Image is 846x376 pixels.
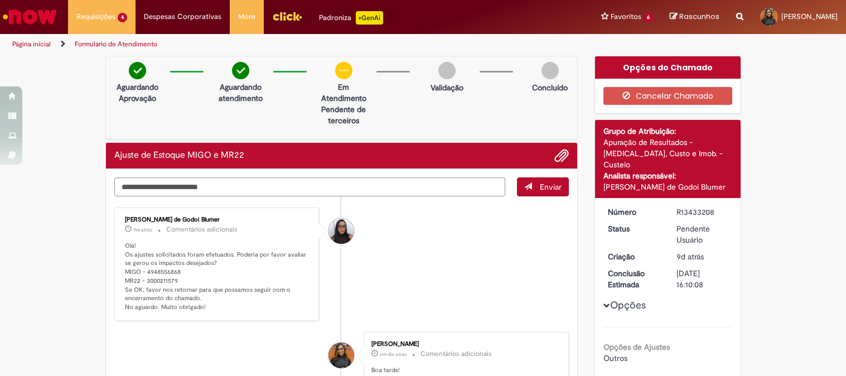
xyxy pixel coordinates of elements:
div: Pendente Usuário [676,223,728,245]
time: 28/08/2025 17:37:53 [133,226,152,233]
div: Opções do Chamado [595,56,741,79]
div: [PERSON_NAME] [371,341,557,348]
a: Rascunhos [670,12,719,22]
p: Aguardando Aprovação [110,81,165,104]
div: Maisa Franco De Godoi Blumer [328,218,354,244]
div: Renata Martins Tavares [328,343,354,368]
span: 6 [644,13,653,22]
span: Outros [603,353,627,363]
div: Grupo de Atribuição: [603,126,732,137]
ul: Trilhas de página [8,34,555,55]
small: Comentários adicionais [166,225,238,234]
span: 9m atrás [133,226,152,233]
img: check-circle-green.png [232,62,249,79]
span: 9d atrás [676,252,704,262]
span: Requisições [76,11,115,22]
textarea: Digite sua mensagem aqui... [114,177,506,196]
img: img-circle-grey.png [542,62,559,79]
dt: Status [600,223,668,234]
p: Em Atendimento [317,81,371,104]
div: [PERSON_NAME] de Godoi Blumer [125,216,311,223]
button: Cancelar Chamado [603,87,732,105]
p: Pendente de terceiros [317,104,371,126]
a: Página inicial [12,40,51,49]
div: Apuração de Resultados - [MEDICAL_DATA], Custo e Imob. - Custeio [603,137,732,170]
img: circle-minus.png [335,62,352,79]
div: [PERSON_NAME] de Godoi Blumer [603,181,732,192]
img: ServiceNow [1,6,59,28]
div: [DATE] 16:10:08 [676,268,728,290]
time: 20/08/2025 15:48:30 [676,252,704,262]
p: Aguardando atendimento [214,81,268,104]
span: Rascunhos [679,11,719,22]
div: Analista responsável: [603,170,732,181]
dt: Número [600,206,668,218]
b: Opções de Ajustes [603,342,670,352]
p: +GenAi [356,11,383,25]
p: Olá! Os ajustes solicitados foram efetuados. Poderia por favor avaliar se gerou os impactos desej... [125,242,311,312]
div: R13433208 [676,206,728,218]
span: Favoritos [611,11,641,22]
small: Comentários adicionais [420,349,492,359]
span: Enviar [540,182,562,192]
img: img-circle-grey.png [438,62,456,79]
img: click_logo_yellow_360x200.png [272,8,302,25]
span: [PERSON_NAME] [781,12,838,21]
dt: Criação [600,251,668,262]
button: Enviar [517,177,569,196]
time: 27/08/2025 17:04:55 [380,351,407,358]
dt: Conclusão Estimada [600,268,668,290]
button: Adicionar anexos [554,148,569,163]
span: More [238,11,255,22]
span: 4 [118,13,127,22]
a: Formulário de Atendimento [75,40,157,49]
div: 20/08/2025 15:48:30 [676,251,728,262]
h2: Ajuste de Estoque MIGO e MR22 Histórico de tíquete [114,151,244,161]
div: Padroniza [319,11,383,25]
p: Validação [431,82,463,93]
span: Despesas Corporativas [144,11,221,22]
p: Concluído [532,82,568,93]
img: check-circle-green.png [129,62,146,79]
span: um dia atrás [380,351,407,358]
